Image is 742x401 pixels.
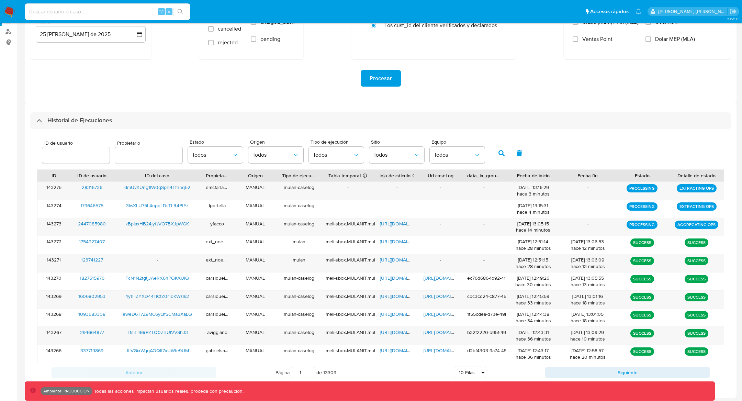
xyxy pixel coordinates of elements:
[658,8,728,15] p: stella.andriano@mercadolibre.com
[92,388,244,394] p: Todas las acciones impactan usuarios reales, proceda con precaución.
[25,7,190,16] input: Buscar usuario o caso...
[173,7,187,16] button: search-icon
[636,9,641,14] a: Notificaciones
[730,8,737,15] a: Salir
[168,8,170,15] span: s
[590,8,629,15] span: Accesos rápidos
[159,8,164,15] span: ⌥
[43,390,90,392] p: Ambiente: PRODUCCIÓN
[727,16,739,22] span: 3.155.0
